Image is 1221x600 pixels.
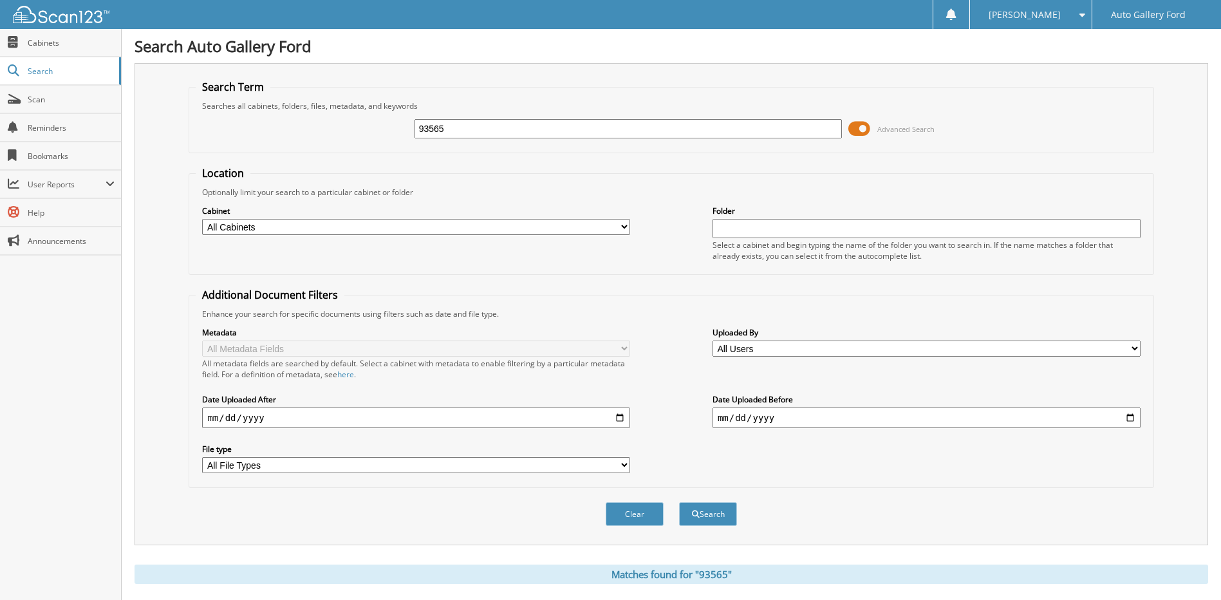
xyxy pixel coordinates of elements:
[28,151,115,162] span: Bookmarks
[989,11,1061,19] span: [PERSON_NAME]
[28,94,115,105] span: Scan
[196,166,250,180] legend: Location
[196,187,1146,198] div: Optionally limit your search to a particular cabinet or folder
[28,236,115,247] span: Announcements
[28,122,115,133] span: Reminders
[606,502,664,526] button: Clear
[135,35,1208,57] h1: Search Auto Gallery Ford
[713,394,1141,405] label: Date Uploaded Before
[202,358,630,380] div: All metadata fields are searched by default. Select a cabinet with metadata to enable filtering b...
[713,239,1141,261] div: Select a cabinet and begin typing the name of the folder you want to search in. If the name match...
[28,179,106,190] span: User Reports
[196,100,1146,111] div: Searches all cabinets, folders, files, metadata, and keywords
[202,394,630,405] label: Date Uploaded After
[202,327,630,338] label: Metadata
[877,124,935,134] span: Advanced Search
[679,502,737,526] button: Search
[28,66,113,77] span: Search
[28,37,115,48] span: Cabinets
[202,408,630,428] input: start
[196,80,270,94] legend: Search Term
[713,327,1141,338] label: Uploaded By
[713,205,1141,216] label: Folder
[202,205,630,216] label: Cabinet
[135,565,1208,584] div: Matches found for "93565"
[196,308,1146,319] div: Enhance your search for specific documents using filters such as date and file type.
[13,6,109,23] img: scan123-logo-white.svg
[337,369,354,380] a: here
[1111,11,1186,19] span: Auto Gallery Ford
[202,444,630,455] label: File type
[28,207,115,218] span: Help
[196,288,344,302] legend: Additional Document Filters
[713,408,1141,428] input: end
